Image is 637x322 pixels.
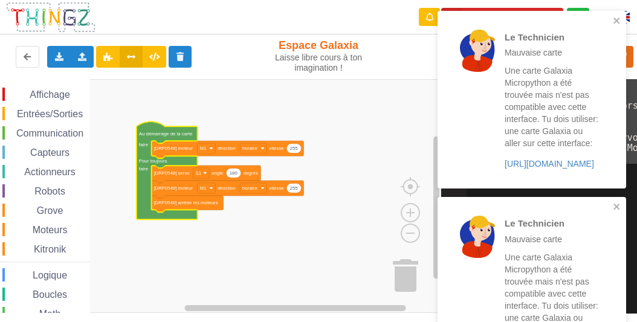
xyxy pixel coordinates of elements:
img: thingz_logo.png [5,1,96,33]
text: Pour toujours [139,158,167,163]
text: vitesse [269,146,284,151]
text: horaire [242,146,257,151]
p: Mauvaise carte [505,47,599,59]
span: Capteurs [28,147,71,158]
text: M1 [199,146,206,151]
text: faire [139,166,149,172]
text: S1 [195,170,201,176]
p: Le Technicien [505,217,599,230]
span: Robots [33,186,67,196]
span: Math [37,309,63,319]
text: 180 [230,170,238,176]
button: close [613,202,621,213]
span: Affichage [28,89,71,100]
text: Au démarrage de la carte [139,131,193,137]
text: [DRF0548] moteur [154,185,193,191]
text: 255 [290,185,299,191]
span: Moteurs [31,225,70,235]
div: Espace Galaxia [267,39,371,73]
span: Kitronik [32,244,68,254]
text: faire [139,141,149,147]
span: Grove [35,205,65,216]
span: Actionneurs [22,167,77,177]
text: degrés [244,170,258,176]
button: close [613,16,621,27]
text: direction [218,146,236,151]
p: Une carte Galaxia Micropython a été trouvée mais n'est pas compatible avec cette interface. Tu do... [505,65,599,149]
text: [DRF0548] servo [154,170,190,176]
text: direction [218,185,236,191]
span: Logique [31,270,69,280]
text: [DRF0548] moteur [154,146,193,151]
text: 255 [290,146,299,151]
span: Boucles [31,289,69,300]
div: Laisse libre cours à ton imagination ! [267,53,371,73]
text: M1 [199,185,206,191]
text: [DRF0548] arrêter les moteurs [154,200,218,205]
text: vitesse [269,185,284,191]
text: horaire [242,185,257,191]
span: Entrées/Sorties [15,109,85,119]
span: Communication [15,128,85,138]
text: angle [212,170,224,176]
p: Mauvaise carte [505,233,599,245]
button: Appairer une carte [441,8,563,27]
p: Le Technicien [505,31,599,43]
a: [URL][DOMAIN_NAME] [505,159,594,169]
